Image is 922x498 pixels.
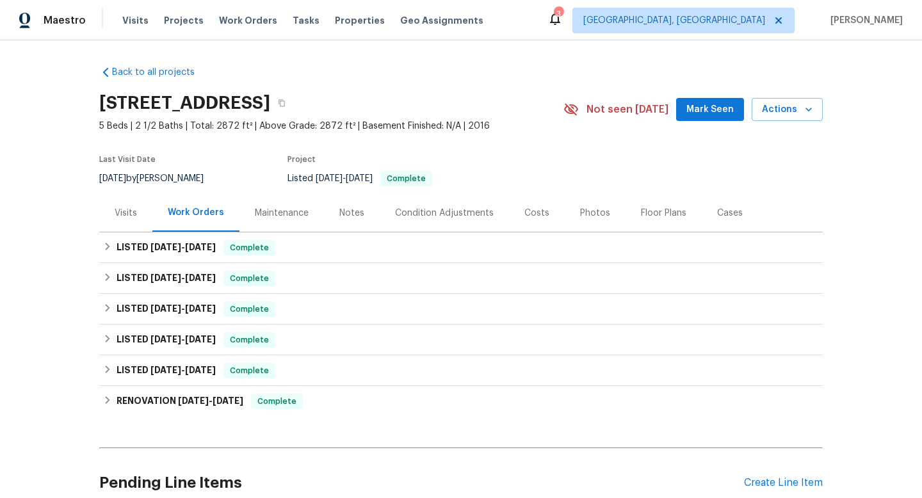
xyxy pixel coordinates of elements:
[150,243,181,252] span: [DATE]
[117,240,216,255] h6: LISTED
[225,333,274,346] span: Complete
[270,92,293,115] button: Copy Address
[580,207,610,220] div: Photos
[185,304,216,313] span: [DATE]
[99,294,823,325] div: LISTED [DATE]-[DATE]Complete
[99,386,823,417] div: RENOVATION [DATE]-[DATE]Complete
[99,355,823,386] div: LISTED [DATE]-[DATE]Complete
[44,14,86,27] span: Maestro
[225,241,274,254] span: Complete
[150,304,216,313] span: -
[225,272,274,285] span: Complete
[744,477,823,489] div: Create Line Item
[117,363,216,378] h6: LISTED
[185,335,216,344] span: [DATE]
[150,335,181,344] span: [DATE]
[117,394,243,409] h6: RENOVATION
[287,174,432,183] span: Listed
[99,263,823,294] div: LISTED [DATE]-[DATE]Complete
[586,103,668,116] span: Not seen [DATE]
[825,14,903,27] span: [PERSON_NAME]
[762,102,813,118] span: Actions
[382,175,431,182] span: Complete
[117,332,216,348] h6: LISTED
[316,174,373,183] span: -
[676,98,744,122] button: Mark Seen
[185,273,216,282] span: [DATE]
[150,365,216,374] span: -
[717,207,743,220] div: Cases
[686,102,734,118] span: Mark Seen
[150,365,181,374] span: [DATE]
[185,365,216,374] span: [DATE]
[185,243,216,252] span: [DATE]
[400,14,483,27] span: Geo Assignments
[252,395,302,408] span: Complete
[213,396,243,405] span: [DATE]
[99,66,222,79] a: Back to all projects
[554,8,563,20] div: 3
[287,156,316,163] span: Project
[255,207,309,220] div: Maintenance
[583,14,765,27] span: [GEOGRAPHIC_DATA], [GEOGRAPHIC_DATA]
[150,273,181,282] span: [DATE]
[122,14,149,27] span: Visits
[99,174,126,183] span: [DATE]
[178,396,209,405] span: [DATE]
[168,206,224,219] div: Work Orders
[99,171,219,186] div: by [PERSON_NAME]
[752,98,823,122] button: Actions
[117,301,216,317] h6: LISTED
[150,335,216,344] span: -
[99,156,156,163] span: Last Visit Date
[346,174,373,183] span: [DATE]
[225,364,274,377] span: Complete
[339,207,364,220] div: Notes
[395,207,494,220] div: Condition Adjustments
[335,14,385,27] span: Properties
[150,273,216,282] span: -
[164,14,204,27] span: Projects
[219,14,277,27] span: Work Orders
[293,16,319,25] span: Tasks
[316,174,343,183] span: [DATE]
[99,325,823,355] div: LISTED [DATE]-[DATE]Complete
[99,97,270,109] h2: [STREET_ADDRESS]
[117,271,216,286] h6: LISTED
[524,207,549,220] div: Costs
[99,120,563,133] span: 5 Beds | 2 1/2 Baths | Total: 2872 ft² | Above Grade: 2872 ft² | Basement Finished: N/A | 2016
[225,303,274,316] span: Complete
[115,207,137,220] div: Visits
[99,232,823,263] div: LISTED [DATE]-[DATE]Complete
[150,243,216,252] span: -
[641,207,686,220] div: Floor Plans
[150,304,181,313] span: [DATE]
[178,396,243,405] span: -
